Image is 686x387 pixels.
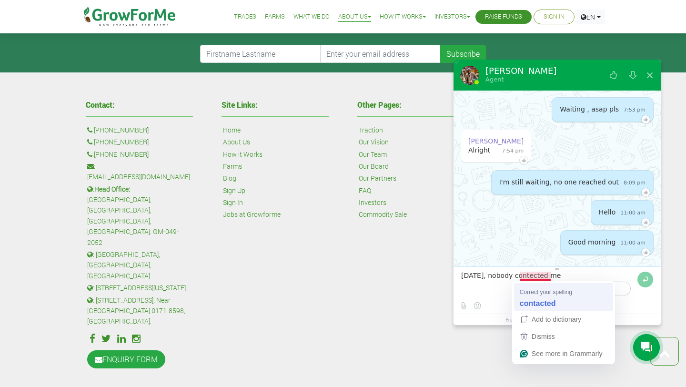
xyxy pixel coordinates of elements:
textarea: To enrich screen reader interactions, please activate Accessibility in Grammarly extension settings [461,272,635,297]
a: Home [223,125,241,135]
p: : [GEOGRAPHIC_DATA], [GEOGRAPHIC_DATA], [GEOGRAPHIC_DATA], [GEOGRAPHIC_DATA]. GM-049-2052 [87,184,192,248]
h4: Other Pages: [357,101,464,109]
a: About Us [223,137,250,147]
a: Sign Up [223,185,245,196]
a: How it Works [380,12,426,22]
button: Select emoticon [471,300,483,312]
a: Jobs at Growforme [223,209,281,220]
p: : [87,149,192,160]
a: Commodity Sale [359,209,407,220]
span: 7:53 pm [619,105,646,114]
a: [PHONE_NUMBER] [94,137,149,147]
a: EN [576,10,605,24]
a: What We Do [293,12,330,22]
a: ENQUIRY FORM [87,350,165,368]
input: Enter your email address [320,45,441,63]
div: Agent [485,75,557,83]
a: FAQ [359,185,371,196]
a: Our Team [359,149,387,160]
a: Raise Funds [485,12,522,22]
a: Blog [223,173,236,183]
p: : [GEOGRAPHIC_DATA], [GEOGRAPHIC_DATA], [GEOGRAPHIC_DATA] [87,249,192,281]
p: : [87,137,192,147]
a: Traction [359,125,383,135]
span: Good morning [568,238,616,246]
a: Farms [223,161,242,172]
button: Close widget [641,64,658,87]
span: 8:09 pm [619,178,646,187]
span: Free CRM, live chat and sites [505,314,581,325]
p: : [87,125,192,135]
input: Firstname Lastname [200,45,321,63]
span: Waiting , asap pls [560,105,619,113]
a: How it Works [223,149,262,160]
button: Download conversation history [624,64,641,87]
p: : [87,161,192,183]
p: : [STREET_ADDRESS][US_STATE]. [87,283,192,293]
a: [PHONE_NUMBER] [94,149,149,160]
a: [PHONE_NUMBER] [94,125,149,135]
a: Investors [359,197,386,208]
a: [EMAIL_ADDRESS][DOMAIN_NAME] [87,172,190,182]
span: 7:54 pm [497,146,524,155]
b: Head Office: [94,184,130,193]
span: Hello [599,208,616,216]
a: Free CRM, live chat and sites [505,314,609,325]
h4: Contact: [86,101,193,109]
div: [PERSON_NAME] [468,137,524,146]
a: Our Partners [359,173,396,183]
span: 11:00 am [615,208,646,217]
a: Farms [265,12,285,22]
a: Trades [234,12,256,22]
span: I'm still waiting, no one reached out [499,178,619,186]
button: Send message [637,272,653,287]
h4: Site Links: [222,101,329,109]
a: Investors [434,12,470,22]
button: Rate our service [605,64,622,87]
a: About Us [338,12,371,22]
span: 11:00 am [615,238,646,247]
a: Our Vision [359,137,389,147]
div: [PERSON_NAME] [485,67,557,75]
button: Subscribe [440,45,486,63]
a: Our Board [359,161,389,172]
p: : [STREET_ADDRESS], Near [GEOGRAPHIC_DATA] 0171-8598, [GEOGRAPHIC_DATA]. [87,295,192,327]
span: Alright [468,146,490,154]
a: Sign In [544,12,565,22]
a: Sign In [223,197,243,208]
label: Send file [457,300,469,312]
